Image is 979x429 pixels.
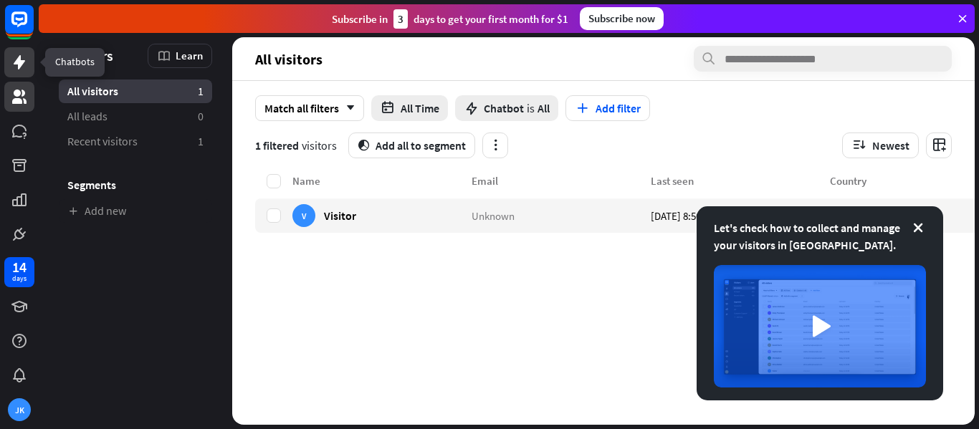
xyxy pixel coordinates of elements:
[565,95,650,121] button: Add filter
[842,132,919,158] button: Newest
[714,265,926,387] img: image
[67,109,108,124] span: All leads
[255,95,364,121] div: Match all filters
[393,9,408,29] div: 3
[8,398,31,421] div: JK
[59,105,212,128] a: All leads 0
[255,138,299,153] span: 1 filtered
[59,130,212,153] a: Recent visitors 1
[358,140,370,151] i: segment
[472,174,651,188] div: Email
[580,7,664,30] div: Subscribe now
[12,261,27,274] div: 14
[348,132,475,158] button: segmentAdd all to segment
[651,208,717,222] span: [DATE] 8:56 AM
[67,47,113,64] span: Visitors
[176,49,203,62] span: Learn
[527,101,535,115] span: is
[292,174,472,188] div: Name
[4,257,34,287] a: 14 days
[332,9,568,29] div: Subscribe in days to get your first month for $1
[67,84,118,99] span: All visitors
[292,204,315,227] div: V
[339,104,355,112] i: arrow_down
[324,208,356,222] span: Visitor
[484,101,524,115] span: Chatbot
[11,6,54,49] button: Open LiveChat chat widget
[67,134,138,149] span: Recent visitors
[59,178,212,192] h3: Segments
[12,274,27,284] div: days
[198,84,204,99] aside: 1
[302,138,337,153] span: visitors
[651,174,830,188] div: Last seen
[255,51,323,67] span: All visitors
[538,101,550,115] span: All
[198,134,204,149] aside: 1
[198,109,204,124] aside: 0
[59,199,212,223] a: Add new
[472,208,515,222] span: Unknown
[714,219,926,254] div: Let's check how to collect and manage your visitors in [GEOGRAPHIC_DATA].
[371,95,448,121] button: All Time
